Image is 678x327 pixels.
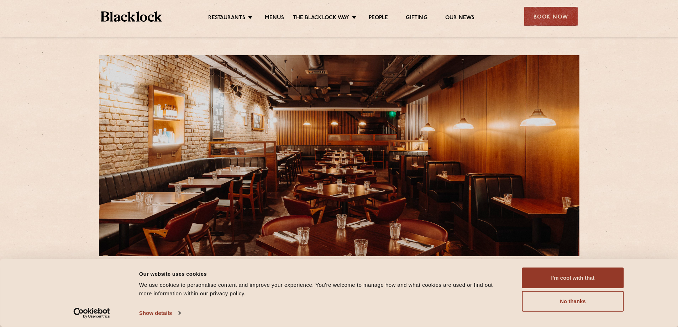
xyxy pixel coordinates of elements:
a: People [369,15,388,22]
a: Restaurants [208,15,245,22]
div: Book Now [524,7,578,26]
a: Gifting [406,15,427,22]
a: Usercentrics Cookiebot - opens in a new window [61,308,123,318]
button: I'm cool with that [522,268,624,288]
a: The Blacklock Way [293,15,349,22]
button: No thanks [522,291,624,312]
div: Our website uses cookies [139,269,506,278]
a: Menus [265,15,284,22]
a: Show details [139,308,180,318]
img: BL_Textured_Logo-footer-cropped.svg [101,11,162,22]
a: Our News [445,15,475,22]
div: We use cookies to personalise content and improve your experience. You're welcome to manage how a... [139,281,506,298]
